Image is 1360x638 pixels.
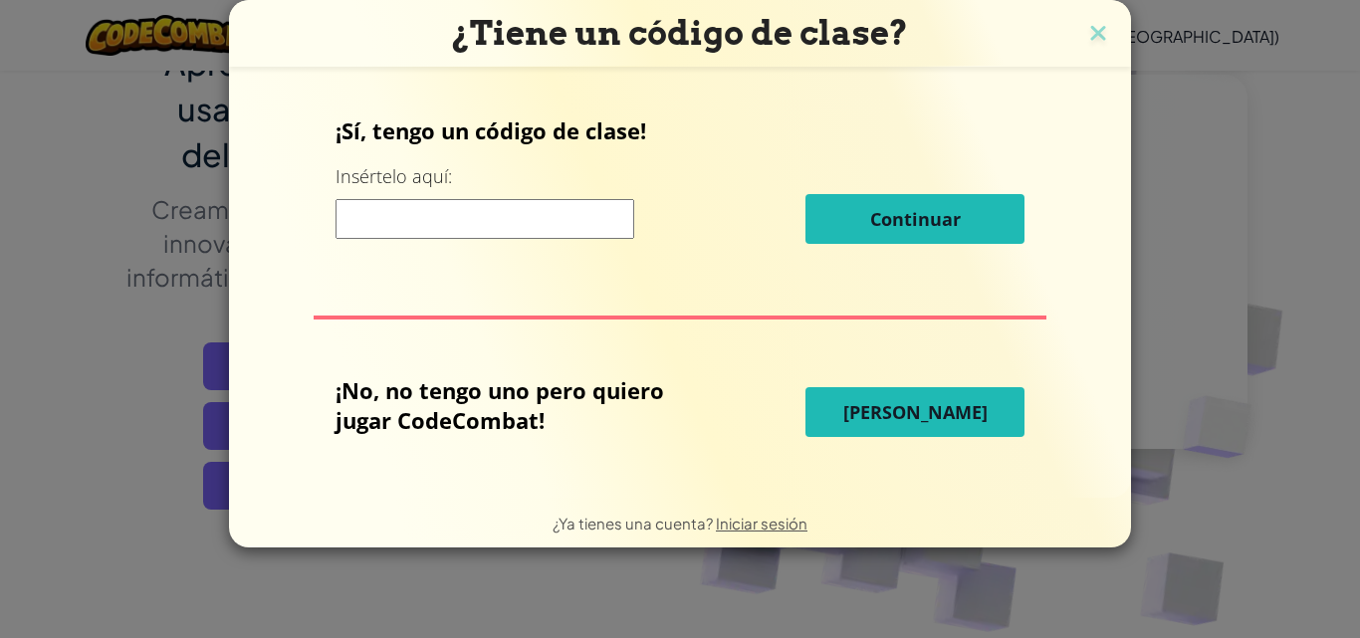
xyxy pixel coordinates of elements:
[336,115,646,145] font: ¡Sí, tengo un código de clase!
[1085,20,1111,50] img: icono de cerrar
[843,400,988,424] font: [PERSON_NAME]
[336,375,664,435] font: ¡No, no tengo uno pero quiero jugar CodeCombat!
[870,207,961,231] font: Continuar
[805,194,1024,244] button: Continuar
[553,514,713,532] font: ¿Ya tienes una cuenta?
[336,164,452,188] font: Insértelo aquí:
[716,514,807,532] a: Iniciar sesión
[452,13,908,53] font: ¿Tiene un código de clase?
[805,387,1024,437] button: [PERSON_NAME]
